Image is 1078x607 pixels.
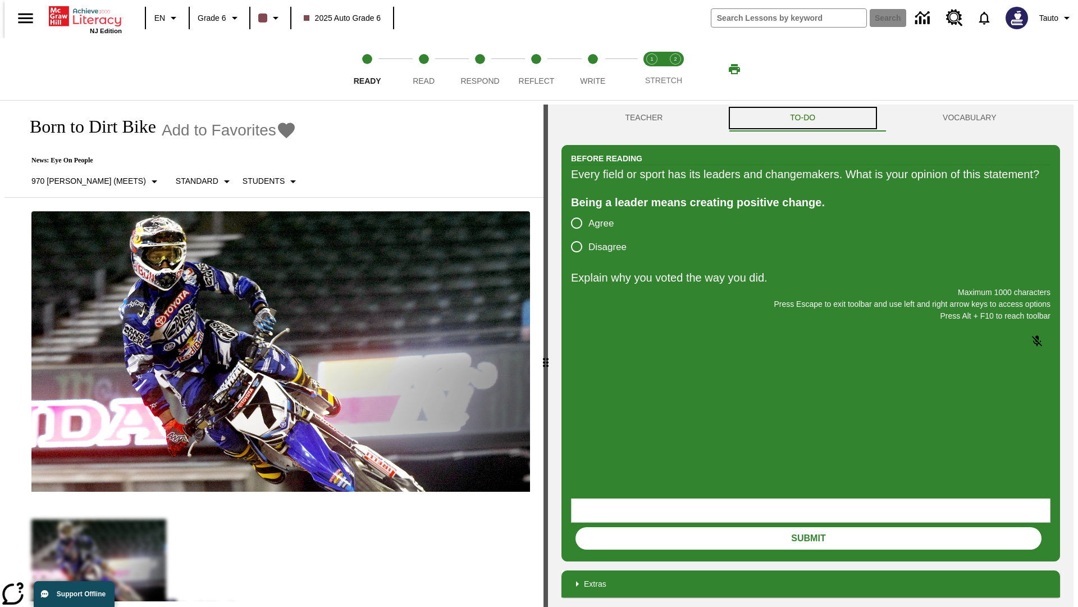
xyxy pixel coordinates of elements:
[149,8,185,28] button: Language: EN, Select a language
[335,38,400,100] button: Ready step 1 of 5
[49,4,122,34] div: Home
[391,38,456,100] button: Read step 2 of 5
[460,76,499,85] span: Respond
[575,527,1042,550] button: Submit
[57,590,106,598] span: Support Offline
[176,175,218,187] p: Standard
[584,578,606,590] p: Extras
[588,240,627,255] span: Disagree
[1035,8,1078,28] button: Profile/Settings
[9,2,42,35] button: Open side menu
[154,12,165,24] span: EN
[354,76,381,85] span: Ready
[561,570,1060,597] div: Extras
[543,105,548,607] div: Press Enter or Spacebar and then press right and left arrow keys to move the slider
[1039,12,1058,24] span: Tauto
[243,175,285,187] p: Students
[650,56,653,62] text: 1
[645,76,682,85] span: STRETCH
[27,171,166,192] button: Select Lexile, 970 Lexile (Meets)
[18,116,156,137] h1: Born to Dirt Bike
[561,105,1060,132] div: Instructional Panel Tabs
[970,3,999,33] a: Notifications
[879,105,1060,132] button: VOCABULARY
[519,76,555,85] span: Reflect
[34,581,115,607] button: Support Offline
[571,152,642,165] h2: Before Reading
[727,105,879,132] button: TO-DO
[31,175,146,187] p: 970 [PERSON_NAME] (Meets)
[711,9,866,27] input: search field
[560,38,625,100] button: Write step 5 of 5
[548,105,1074,607] div: activity
[716,59,752,79] button: Print
[674,56,677,62] text: 2
[162,121,276,139] span: Add to Favorites
[636,38,668,100] button: Stretch Read step 1 of 2
[939,3,970,33] a: Resource Center, Will open in new tab
[571,269,1050,287] p: Explain why you voted the way you did.
[162,120,296,140] button: Add to Favorites - Born to Dirt Bike
[18,156,304,165] p: News: Eye On People
[171,171,238,192] button: Scaffolds, Standard
[571,193,1050,211] div: Being a leader means creating positive change.
[447,38,513,100] button: Respond step 3 of 5
[304,12,381,24] span: 2025 Auto Grade 6
[571,310,1050,322] p: Press Alt + F10 to reach toolbar
[659,38,692,100] button: Stretch Respond step 2 of 2
[31,211,530,492] img: Motocross racer James Stewart flies through the air on his dirt bike.
[193,8,246,28] button: Grade: Grade 6, Select a grade
[588,216,614,231] span: Agree
[908,3,939,34] a: Data Center
[4,9,164,19] body: Explain why you voted the way you did. Maximum 1000 characters Press Alt + F10 to reach toolbar P...
[90,28,122,34] span: NJ Edition
[198,12,226,24] span: Grade 6
[4,105,543,601] div: reading
[571,287,1050,298] p: Maximum 1000 characters
[504,38,569,100] button: Reflect step 4 of 5
[571,211,636,259] div: poll
[571,298,1050,310] p: Press Escape to exit toolbar and use left and right arrow keys to access options
[571,165,1050,183] div: Every field or sport has its leaders and changemakers. What is your opinion of this statement?
[1006,7,1028,29] img: Avatar
[999,3,1035,33] button: Select a new avatar
[254,8,287,28] button: Class color is dark brown. Change class color
[561,105,727,132] button: Teacher
[580,76,605,85] span: Write
[1024,328,1050,355] button: Click to activate and allow voice recognition
[413,76,435,85] span: Read
[238,171,304,192] button: Select Student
